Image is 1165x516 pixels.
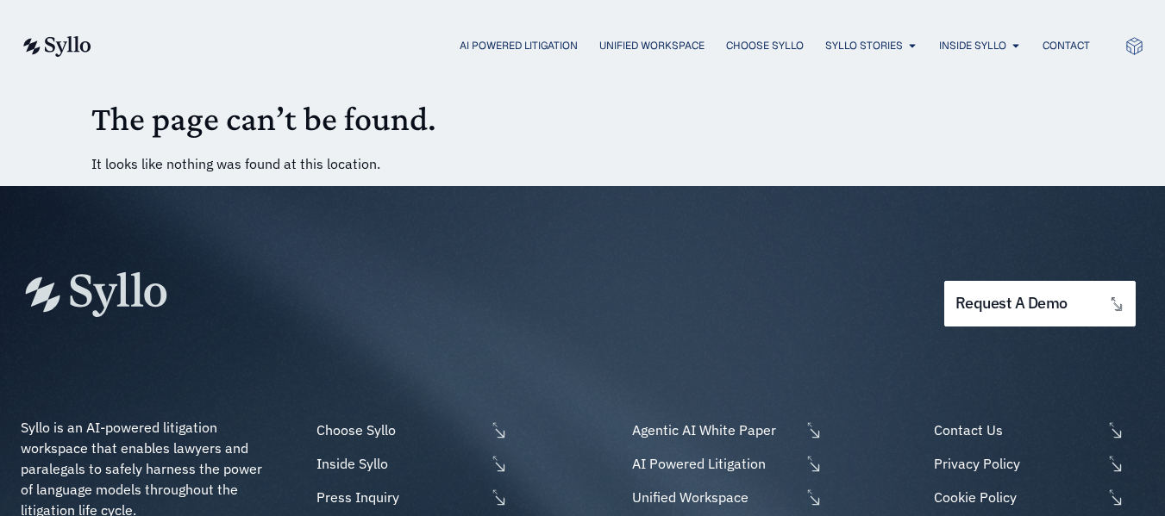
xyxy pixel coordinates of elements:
a: Choose Syllo [726,38,804,53]
span: request a demo [955,295,1068,312]
span: Contact Us [930,420,1102,440]
a: Inside Syllo [312,453,507,474]
nav: Menu [126,38,1090,54]
a: Unified Workspace [628,487,823,507]
a: Privacy Policy [930,453,1144,474]
a: AI Powered Litigation [628,453,823,474]
a: Syllo Stories [825,38,903,53]
img: syllo [21,36,91,57]
span: Choose Syllo [312,420,485,440]
a: Contact Us [930,420,1144,440]
a: Unified Workspace [599,38,705,53]
h1: The page can’t be found. [91,98,1074,140]
a: Press Inquiry [312,487,507,507]
a: Contact [1043,38,1090,53]
a: Choose Syllo [312,420,507,440]
span: Press Inquiry [312,487,485,507]
span: Unified Workspace [628,487,800,507]
a: Cookie Policy [930,487,1144,507]
p: It looks like nothing was found at this location. [91,153,1074,174]
span: Privacy Policy [930,453,1102,474]
a: AI Powered Litigation [460,38,578,53]
span: Cookie Policy [930,487,1102,507]
a: Inside Syllo [939,38,1006,53]
a: Agentic AI White Paper [628,420,823,440]
a: request a demo [944,281,1136,326]
span: Agentic AI White Paper [628,420,800,440]
div: Menu Toggle [126,38,1090,54]
span: AI Powered Litigation [628,453,800,474]
span: Inside Syllo [312,453,485,474]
